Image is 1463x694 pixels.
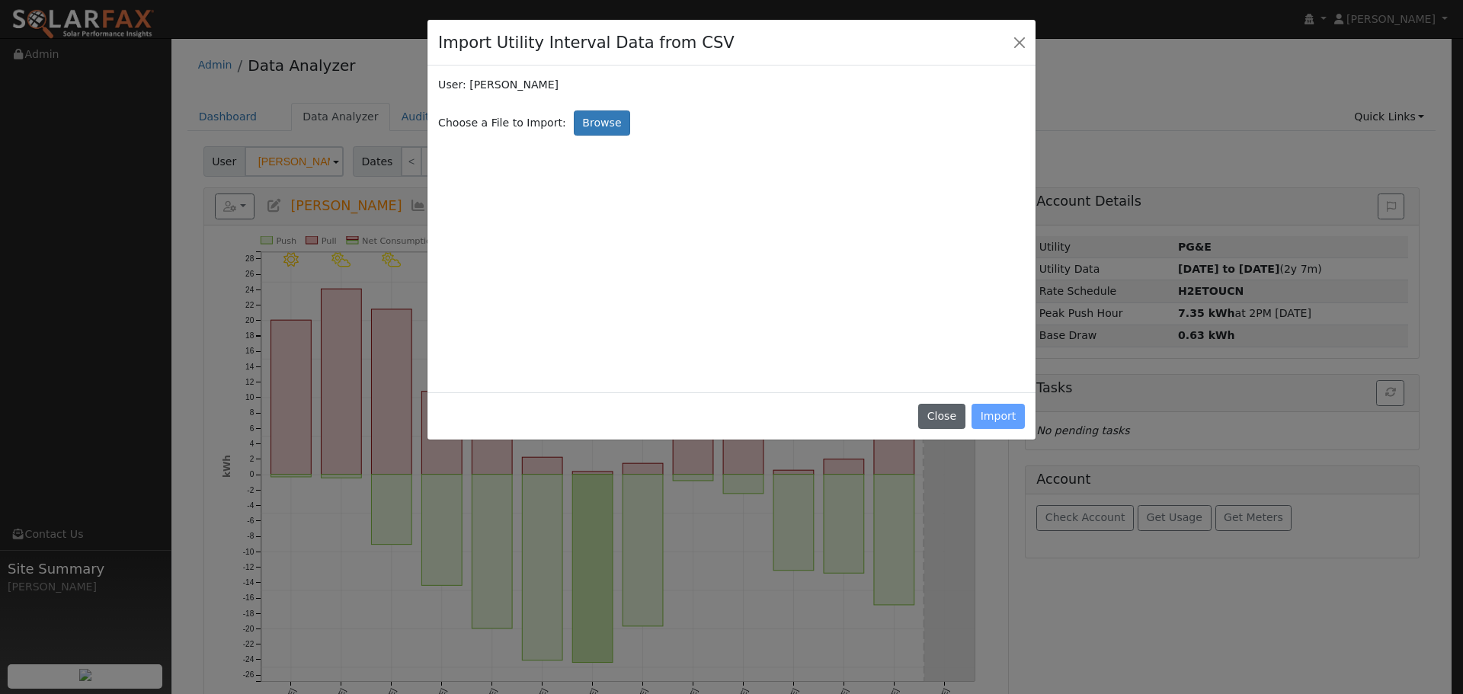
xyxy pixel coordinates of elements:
[438,115,566,131] span: Choose a File to Import:
[918,404,965,430] button: Close
[574,110,630,136] label: Browse
[438,30,735,55] h4: Import Utility Interval Data from CSV
[1009,31,1030,53] button: Close
[438,77,559,93] label: User: [PERSON_NAME]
